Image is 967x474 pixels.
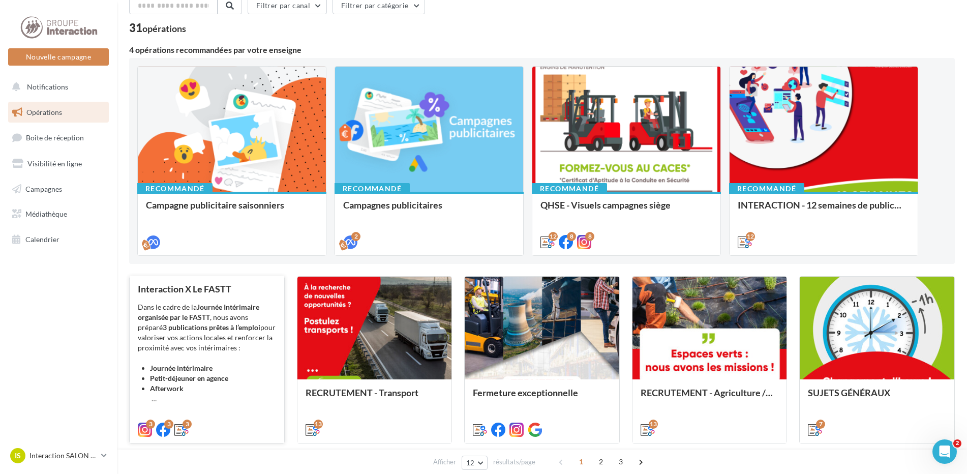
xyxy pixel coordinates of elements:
[27,159,82,168] span: Visibilité en ligne
[146,200,318,220] div: Campagne publicitaire saisonniers
[6,179,111,200] a: Campagnes
[567,232,576,241] div: 8
[25,184,62,193] span: Campagnes
[932,439,957,464] iframe: Intercom live chat
[20,19,91,36] img: logo
[122,317,163,358] button: Tâches
[150,384,184,393] strong: Afterwork
[729,183,804,194] div: Recommandé
[641,388,779,408] div: RECRUTEMENT - Agriculture / Espaces verts
[6,102,111,123] a: Opérations
[10,154,193,203] div: Poser une questionNotre bot et notre équipe peuvent vous aider
[138,284,276,294] div: Interaction X Le FASTT
[540,200,712,220] div: QHSE - Visuels campagnes siège
[164,420,173,429] div: 3
[6,76,107,98] button: Notifications
[473,388,611,408] div: Fermeture exceptionnelle
[6,203,111,225] a: Médiathèque
[26,108,62,116] span: Opérations
[175,16,193,35] div: Fermer
[8,48,109,66] button: Nouvelle campagne
[146,420,155,429] div: 3
[21,306,164,327] div: Ne manquez rien d'important grâce à l'onglet "Notifications" 🔔
[129,46,955,54] div: 4 opérations recommandées par votre enseigne
[27,82,68,91] span: Notifications
[163,317,203,358] button: Aide
[25,235,59,244] span: Calendrier
[163,323,260,332] strong: 3 publications prêtes à l’emploi
[20,72,183,107] p: Bonjour Interaction👋
[649,420,658,429] div: 13
[493,457,535,467] span: résultats/page
[6,153,111,174] a: Visibilité en ligne
[21,173,170,195] div: Notre bot et notre équipe peuvent vous aider
[138,302,276,404] div: Dans le cadre de la , nous avons préparé pour valoriser vos actions locales et renforcer la proxi...
[10,209,193,359] div: Ne manquez rien d'important grâce à l'onglet "Notifications" 🔔NouveautéNe manquez rien d'importan...
[129,22,186,34] div: 31
[6,229,111,250] a: Calendrier
[532,183,607,194] div: Recommandé
[466,459,475,467] span: 12
[593,454,609,470] span: 2
[81,317,122,358] button: Conversations
[137,183,213,194] div: Recommandé
[130,343,155,350] span: Tâches
[150,364,213,372] strong: Journée intérimaire
[26,133,84,142] span: Boîte de réception
[462,456,488,470] button: 12
[21,288,66,300] div: Nouveauté
[953,439,961,448] span: 2
[314,420,323,429] div: 13
[808,388,946,408] div: SUJETS GÉNÉRAUX
[142,24,186,33] div: opérations
[11,209,193,280] img: Ne manquez rien d'important grâce à l'onglet "Notifications" 🔔
[41,317,81,358] button: Actualités
[83,343,134,350] span: Conversations
[306,388,444,408] div: RECRUTEMENT - Transport
[15,451,21,461] span: IS
[138,303,259,321] strong: Journée Intérimaire organisée par le FASTT
[816,420,825,429] div: 7
[351,232,360,241] div: 2
[549,232,558,241] div: 12
[343,200,515,220] div: Campagnes publicitaires
[150,374,228,382] strong: Petit-déjeuner en agence
[8,446,109,465] a: IS Interaction SALON DE PROVENCE
[43,343,78,350] span: Actualités
[738,200,910,220] div: INTERACTION - 12 semaines de publication
[20,107,183,141] p: Comment pouvons-nous vous aider ?
[6,127,111,149] a: Boîte de réception
[21,163,170,173] div: Poser une question
[573,454,589,470] span: 1
[6,343,35,350] span: Accueil
[335,183,410,194] div: Recommandé
[29,451,97,461] p: Interaction SALON DE PROVENCE
[613,454,629,470] span: 3
[746,232,755,241] div: 12
[183,420,192,429] div: 3
[25,210,67,218] span: Médiathèque
[175,343,191,350] span: Aide
[585,232,594,241] div: 8
[433,457,456,467] span: Afficher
